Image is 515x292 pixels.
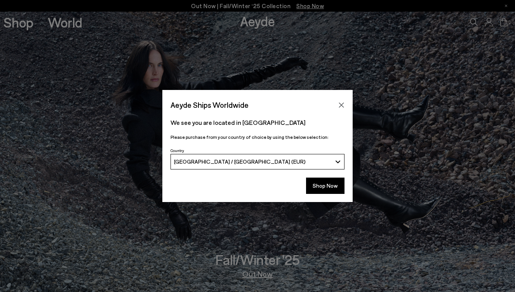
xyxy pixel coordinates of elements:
span: Country [171,148,184,153]
p: Please purchase from your country of choice by using the below selection: [171,133,344,141]
p: We see you are located in [GEOGRAPHIC_DATA] [171,118,344,127]
span: [GEOGRAPHIC_DATA] / [GEOGRAPHIC_DATA] (EUR) [174,158,306,165]
button: Close [336,99,347,111]
button: Shop Now [306,178,344,194]
span: Aeyde Ships Worldwide [171,98,249,112]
